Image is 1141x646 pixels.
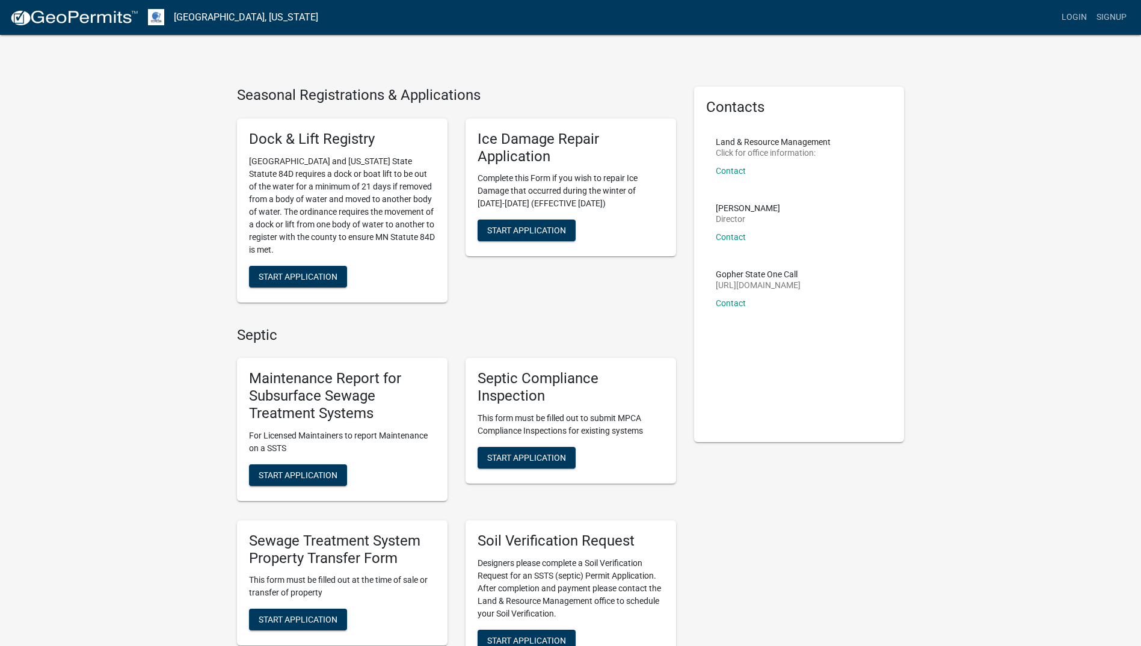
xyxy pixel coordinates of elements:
[716,281,801,289] p: [URL][DOMAIN_NAME]
[478,447,576,469] button: Start Application
[478,172,664,210] p: Complete this Form if you wish to repair Ice Damage that occurred during the winter of [DATE]-[DA...
[706,99,893,116] h5: Contacts
[716,204,780,212] p: [PERSON_NAME]
[259,271,337,281] span: Start Application
[487,635,566,645] span: Start Application
[478,220,576,241] button: Start Application
[716,215,780,223] p: Director
[237,327,676,344] h4: Septic
[249,609,347,630] button: Start Application
[716,166,746,176] a: Contact
[249,532,435,567] h5: Sewage Treatment System Property Transfer Form
[259,615,337,624] span: Start Application
[174,7,318,28] a: [GEOGRAPHIC_DATA], [US_STATE]
[249,574,435,599] p: This form must be filled out at the time of sale or transfer of property
[259,470,337,479] span: Start Application
[716,138,831,146] p: Land & Resource Management
[478,412,664,437] p: This form must be filled out to submit MPCA Compliance Inspections for existing systems
[1092,6,1131,29] a: Signup
[487,226,566,235] span: Start Application
[716,232,746,242] a: Contact
[478,532,664,550] h5: Soil Verification Request
[716,298,746,308] a: Contact
[249,155,435,256] p: [GEOGRAPHIC_DATA] and [US_STATE] State Statute 84D requires a dock or boat lift to be out of the ...
[249,370,435,422] h5: Maintenance Report for Subsurface Sewage Treatment Systems
[148,9,164,25] img: Otter Tail County, Minnesota
[1057,6,1092,29] a: Login
[249,464,347,486] button: Start Application
[716,149,831,157] p: Click for office information:
[249,131,435,148] h5: Dock & Lift Registry
[478,557,664,620] p: Designers please complete a Soil Verification Request for an SSTS (septic) Permit Application. Af...
[478,370,664,405] h5: Septic Compliance Inspection
[716,270,801,278] p: Gopher State One Call
[249,429,435,455] p: For Licensed Maintainers to report Maintenance on a SSTS
[478,131,664,165] h5: Ice Damage Repair Application
[237,87,676,104] h4: Seasonal Registrations & Applications
[249,266,347,288] button: Start Application
[487,452,566,462] span: Start Application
